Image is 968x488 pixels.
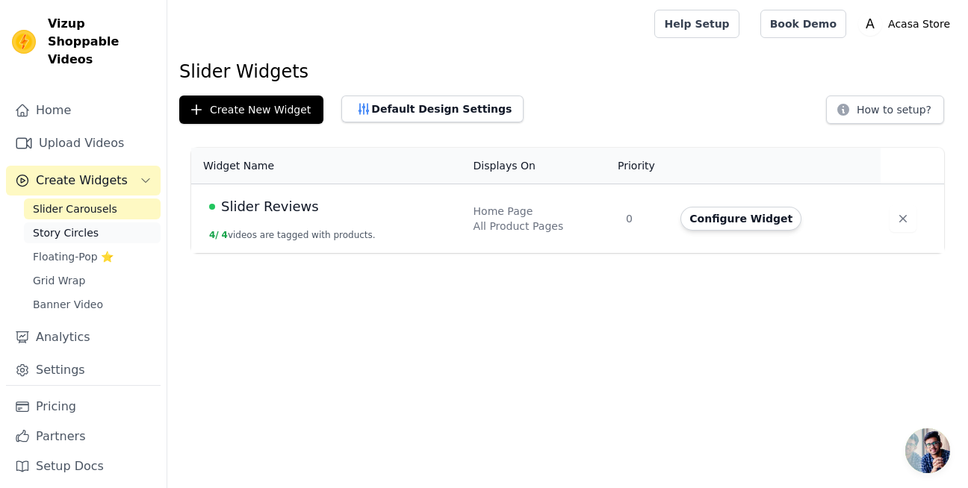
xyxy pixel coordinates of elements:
a: Book Demo [760,10,846,38]
a: Open chat [905,428,950,473]
span: Slider Reviews [221,196,319,217]
button: Create New Widget [179,96,323,124]
span: Story Circles [33,225,99,240]
th: Displays On [465,148,617,184]
a: Pricing [6,392,161,422]
p: Acasa Store [882,10,956,37]
a: Analytics [6,322,161,352]
a: How to setup? [826,106,944,120]
span: Grid Wrap [33,273,85,288]
button: Create Widgets [6,166,161,195]
span: Floating-Pop ⭐ [33,249,114,264]
div: All Product Pages [474,219,608,234]
a: Slider Carousels [24,198,161,219]
span: 4 / [209,230,219,240]
a: Settings [6,355,161,385]
h1: Slider Widgets [179,60,956,84]
a: Story Circles [24,222,161,243]
div: Home Page [474,204,608,219]
button: 4/ 4videos are tagged with products. [209,229,376,241]
button: Default Design Settings [341,96,524,122]
button: A Acasa Store [858,10,956,37]
button: Delete widget [890,205,916,232]
th: Priority [617,148,671,184]
a: Help Setup [654,10,739,38]
th: Widget Name [191,148,465,184]
span: Banner Video [33,297,103,312]
span: 4 [222,230,228,240]
span: Vizup Shoppable Videos [48,15,155,69]
span: Live Published [209,204,215,210]
td: 0 [617,184,671,254]
a: Floating-Pop ⭐ [24,246,161,267]
img: Vizup [12,30,36,54]
a: Grid Wrap [24,270,161,291]
button: How to setup? [826,96,944,124]
a: Setup Docs [6,451,161,481]
text: A [866,16,875,31]
button: Configure Widget [680,207,801,231]
a: Upload Videos [6,128,161,158]
a: Home [6,96,161,125]
a: Banner Video [24,294,161,315]
a: Partners [6,422,161,451]
span: Slider Carousels [33,201,117,216]
span: Create Widgets [36,172,128,190]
